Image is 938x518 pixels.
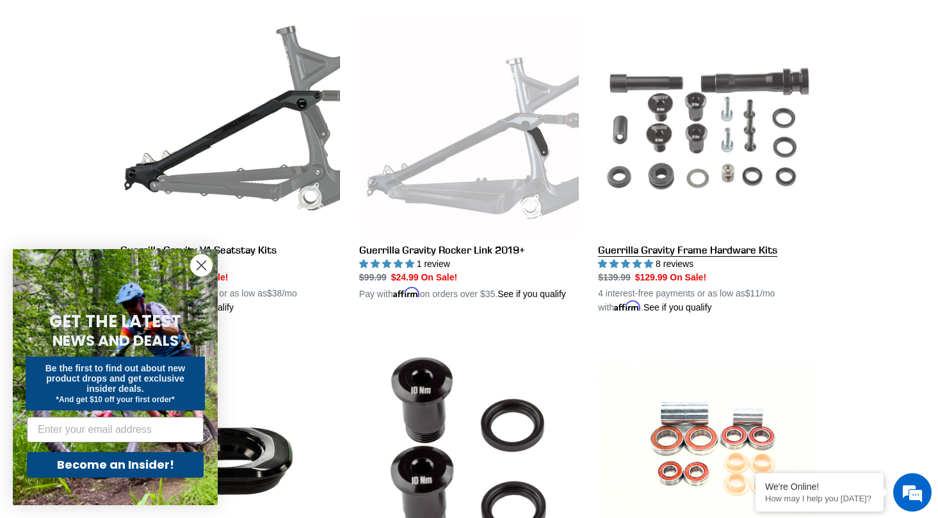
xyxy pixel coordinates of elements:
button: Close dialog [190,254,213,277]
span: *And get $10 off your first order* [56,395,174,404]
span: NEWS AND DEALS [53,330,179,351]
span: GET THE LATEST [49,310,181,333]
p: How may I help you today? [765,494,874,503]
input: Enter your email address [27,417,204,442]
span: Be the first to find out about new product drops and get exclusive insider deals. [45,363,186,394]
button: Become an Insider! [27,452,204,478]
div: We're Online! [765,482,874,492]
